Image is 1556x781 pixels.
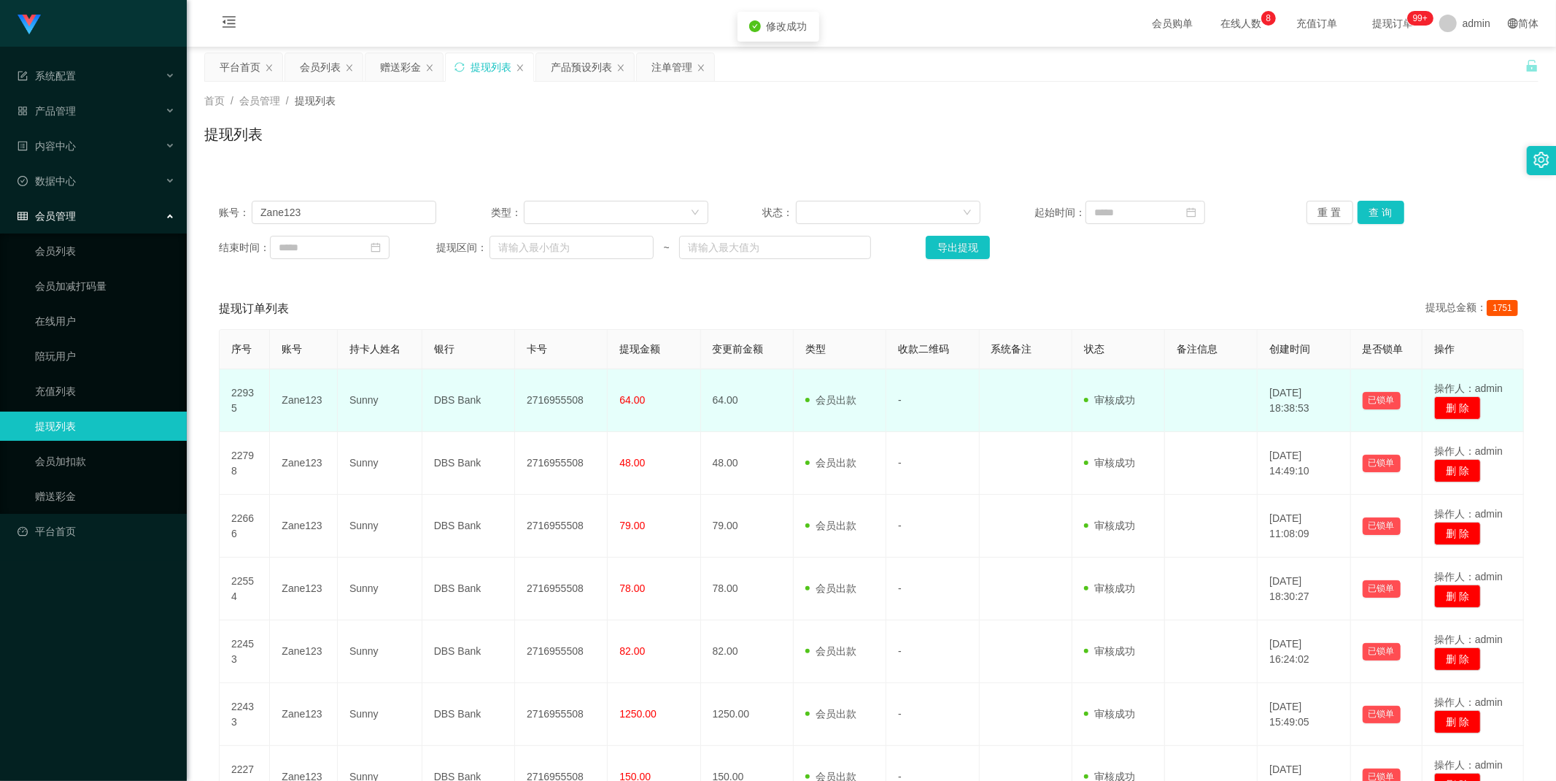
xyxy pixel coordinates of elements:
button: 删 除 [1434,396,1481,420]
i: 图标: global [1508,18,1518,28]
td: 22554 [220,558,270,620]
span: 操作人：admin [1434,634,1503,645]
i: 图标: close [616,64,625,72]
span: - [898,394,902,406]
button: 查 询 [1358,201,1404,224]
span: 操作 [1434,343,1455,355]
input: 请输入 [252,201,436,224]
span: 修改成功 [767,20,808,32]
span: 银行 [434,343,454,355]
span: 序号 [231,343,252,355]
td: DBS Bank [422,369,515,432]
span: - [898,520,902,531]
td: 64.00 [701,369,794,432]
td: 22453 [220,620,270,683]
td: [DATE] 16:24:02 [1258,620,1350,683]
span: 会员出款 [805,645,856,657]
td: [DATE] 18:38:53 [1258,369,1350,432]
span: 变更前金额 [713,343,764,355]
div: 赠送彩金 [380,53,421,81]
span: 提现列表 [295,95,336,107]
td: Zane123 [270,432,338,495]
td: 22935 [220,369,270,432]
span: 会员出款 [805,394,856,406]
span: 类型： [491,205,525,220]
td: 2716955508 [515,620,608,683]
i: 图标: menu-fold [204,1,254,47]
a: 图标: dashboard平台首页 [18,517,175,546]
i: icon: check-circle [749,20,761,32]
span: / [231,95,233,107]
sup: 8 [1261,11,1276,26]
a: 提现列表 [35,412,175,441]
span: - [898,457,902,469]
p: 8 [1266,11,1271,26]
input: 请输入最大值为 [679,236,871,259]
span: 操作人：admin [1434,696,1503,708]
td: 79.00 [701,495,794,558]
span: 提现订单 [1365,18,1420,28]
div: 提现列表 [471,53,511,81]
span: 48.00 [619,457,645,469]
span: 79.00 [619,520,645,531]
span: 账号 [282,343,302,355]
a: 在线用户 [35,307,175,336]
button: 已锁单 [1363,643,1401,661]
button: 重 置 [1307,201,1353,224]
span: 提现订单列表 [219,300,289,318]
td: [DATE] 15:49:05 [1258,683,1350,746]
i: 图标: calendar [1186,207,1196,218]
span: 类型 [805,343,826,355]
div: 平台首页 [220,53,260,81]
span: 审核成功 [1084,582,1135,594]
td: Zane123 [270,558,338,620]
td: 2716955508 [515,432,608,495]
td: 2716955508 [515,495,608,558]
span: 操作人：admin [1434,571,1503,582]
td: DBS Bank [422,432,515,495]
button: 删 除 [1434,459,1481,482]
td: 22798 [220,432,270,495]
td: Zane123 [270,369,338,432]
span: 会员出款 [805,708,856,720]
span: 1751 [1487,300,1518,316]
div: 提现总金额： [1425,300,1524,318]
button: 删 除 [1434,647,1481,671]
span: 操作人：admin [1434,382,1503,394]
i: 图标: profile [18,141,28,151]
input: 请输入最小值为 [489,236,654,259]
span: 内容中心 [18,140,76,152]
td: DBS Bank [422,558,515,620]
span: - [898,645,902,657]
span: 充值订单 [1289,18,1344,28]
i: 图标: down [691,208,700,218]
button: 已锁单 [1363,392,1401,409]
a: 充值列表 [35,377,175,406]
span: 1250.00 [619,708,657,720]
td: [DATE] 14:49:10 [1258,432,1350,495]
i: 图标: sync [454,62,465,72]
span: ~ [654,240,679,255]
span: 提现区间： [436,240,489,255]
button: 已锁单 [1363,518,1401,535]
span: 产品管理 [18,105,76,117]
td: [DATE] 11:08:09 [1258,495,1350,558]
a: 会员列表 [35,236,175,266]
td: Sunny [338,683,422,746]
span: 82.00 [619,645,645,657]
td: Sunny [338,495,422,558]
button: 已锁单 [1363,580,1401,598]
td: Sunny [338,620,422,683]
span: 备注信息 [1177,343,1218,355]
i: 图标: form [18,71,28,81]
td: [DATE] 18:30:27 [1258,558,1350,620]
span: 在线人数 [1213,18,1269,28]
span: / [286,95,289,107]
i: 图标: down [963,208,972,218]
td: 2716955508 [515,683,608,746]
i: 图标: appstore-o [18,106,28,116]
span: 系统配置 [18,70,76,82]
span: 会员出款 [805,520,856,531]
td: 2716955508 [515,558,608,620]
button: 删 除 [1434,710,1481,734]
